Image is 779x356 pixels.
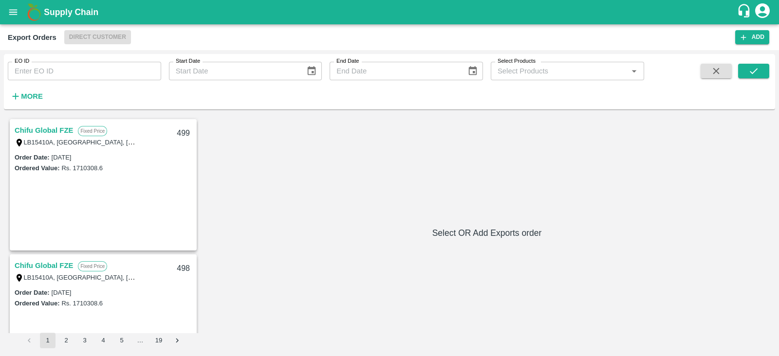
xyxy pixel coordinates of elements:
[176,57,200,65] label: Start Date
[24,2,44,22] img: logo
[171,122,196,145] div: 499
[44,5,737,19] a: Supply Chain
[61,164,103,172] label: Rs. 1710308.6
[8,88,45,105] button: More
[15,300,59,307] label: Ordered Value:
[15,124,73,137] a: Chifu Global FZE
[21,92,43,100] strong: More
[498,57,536,65] label: Select Products
[494,65,625,77] input: Select Products
[302,62,321,80] button: Choose date
[61,300,103,307] label: Rs. 1710308.6
[132,336,148,345] div: …
[15,289,50,296] label: Order Date :
[58,333,74,348] button: Go to page 2
[151,333,167,348] button: Go to page 19
[15,164,59,172] label: Ordered Value:
[15,259,73,272] a: Chifu Global FZE
[8,62,161,80] input: Enter EO ID
[628,65,640,77] button: Open
[8,31,56,44] div: Export Orders
[203,226,771,240] h6: Select OR Add Exports order
[95,333,111,348] button: Go to page 4
[78,126,107,136] p: Fixed Price
[735,30,769,44] button: Add
[330,62,459,80] input: End Date
[15,154,50,161] label: Order Date :
[78,261,107,271] p: Fixed Price
[169,333,185,348] button: Go to next page
[464,62,482,80] button: Choose date
[737,3,754,21] div: customer-support
[15,57,29,65] label: EO ID
[52,289,72,296] label: [DATE]
[24,273,331,281] label: LB15410A, [GEOGRAPHIC_DATA], [GEOGRAPHIC_DATA], [GEOGRAPHIC_DATA], [GEOGRAPHIC_DATA]
[40,333,56,348] button: page 1
[52,154,72,161] label: [DATE]
[169,62,298,80] input: Start Date
[171,257,196,280] div: 498
[336,57,359,65] label: End Date
[754,2,771,22] div: account of current user
[114,333,130,348] button: Go to page 5
[77,333,93,348] button: Go to page 3
[44,7,98,17] b: Supply Chain
[24,138,331,146] label: LB15410A, [GEOGRAPHIC_DATA], [GEOGRAPHIC_DATA], [GEOGRAPHIC_DATA], [GEOGRAPHIC_DATA]
[2,1,24,23] button: open drawer
[20,333,186,348] nav: pagination navigation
